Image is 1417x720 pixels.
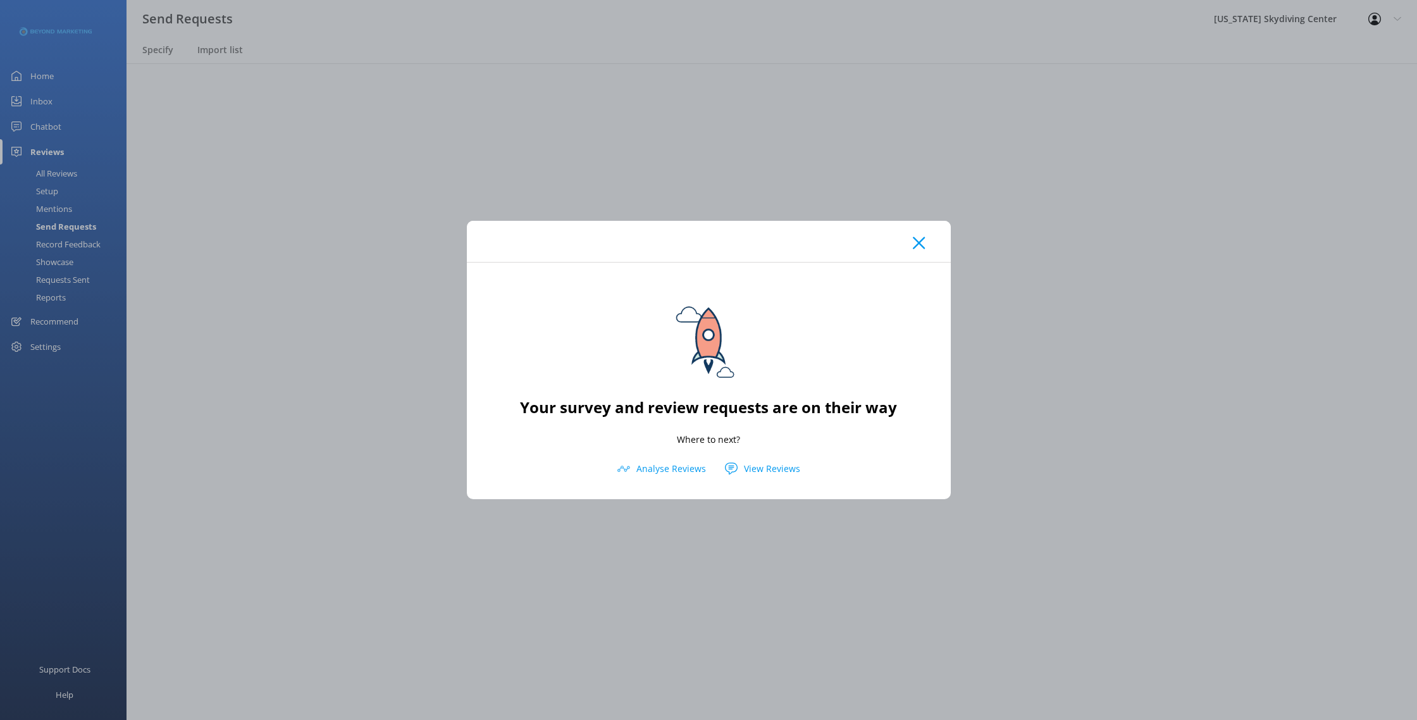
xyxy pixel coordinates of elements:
[652,282,765,395] img: sending...
[677,433,740,447] p: Where to next?
[715,459,810,478] button: View Reviews
[608,459,715,478] button: Analyse Reviews
[520,395,897,419] h2: Your survey and review requests are on their way
[913,237,925,249] button: Close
